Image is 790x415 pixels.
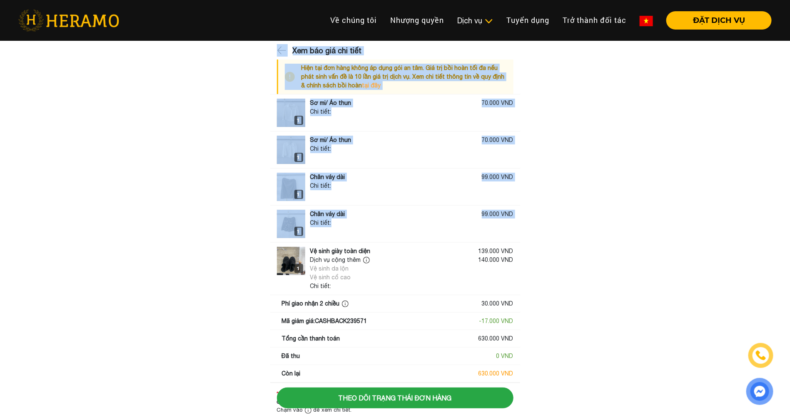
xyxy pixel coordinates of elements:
div: 99.000 VND [482,210,513,219]
img: info [342,301,349,307]
a: Về chúng tôi [324,11,384,29]
div: Vệ sinh cổ cao [310,273,372,282]
div: 1 [294,264,303,273]
img: info [285,64,302,90]
div: Sơ mi/ Áo thun [310,99,351,107]
h3: Xem báo giá chi tiết [293,40,362,61]
div: Dịch vụ cộng thêm [310,256,372,264]
div: 30.000 VND [482,299,513,308]
span: Chi tiết: [310,283,331,289]
a: ĐẶT DỊCH VỤ [660,17,772,24]
div: 0 VND [496,352,513,360]
div: - 17.000 VND [479,317,513,326]
div: 630.000 VND [478,334,513,343]
div: 139.000 VND [478,247,513,256]
a: tại đây [362,82,381,89]
span: Chi tiết: [310,182,331,189]
div: Chân váy dài [310,173,345,181]
a: Nhượng quyền [384,11,451,29]
span: Chi tiết: [310,108,331,115]
div: Tổng cần thanh toán [282,334,340,343]
div: 140.000 VND [478,256,513,282]
img: logo [277,99,305,127]
div: Mã giảm giá: CASHBACK239571 [282,317,367,326]
span: Chi tiết: [310,145,331,152]
img: phone-icon [756,350,765,360]
div: Đã thu [282,352,300,360]
div: 70.000 VND [482,136,513,144]
div: 99.000 VND [482,173,513,181]
img: info [363,257,370,263]
a: Trở thành đối tác [556,11,633,29]
img: heramo-logo.png [18,10,119,31]
div: 1 [294,116,303,125]
img: back [277,44,288,57]
div: Chân váy dài [310,210,345,219]
img: subToggleIcon [484,17,493,25]
div: 1 [294,153,303,162]
img: logo [277,173,305,201]
a: phone-icon [749,343,773,368]
div: Sơ mi/ Áo thun [310,136,351,144]
img: logo [277,136,305,164]
div: 70.000 VND [482,99,513,107]
img: vn-flag.png [640,16,653,26]
div: Dịch vụ [457,15,493,26]
button: Theo dõi trạng thái đơn hàng [277,388,513,408]
button: ĐẶT DỊCH VỤ [666,11,772,30]
img: logo [277,210,305,238]
div: 1 [294,227,303,236]
img: logo [277,247,305,275]
a: Tuyển dụng [500,11,556,29]
div: Phí giao nhận 2 chiều [282,299,351,308]
div: Vệ sinh giày toàn diện [310,247,371,256]
div: 630.000 VND [478,369,513,378]
div: 1 [294,190,303,199]
span: Chi tiết: [310,219,331,226]
span: Hiện tại đơn hàng không áp dụng gói an tâm. Giá trị bồi hoàn tối đa nếu phát sinh vấn đề là 10 lầ... [302,65,505,89]
div: Vệ sinh da lộn [310,264,372,273]
div: Còn lại [282,369,301,378]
